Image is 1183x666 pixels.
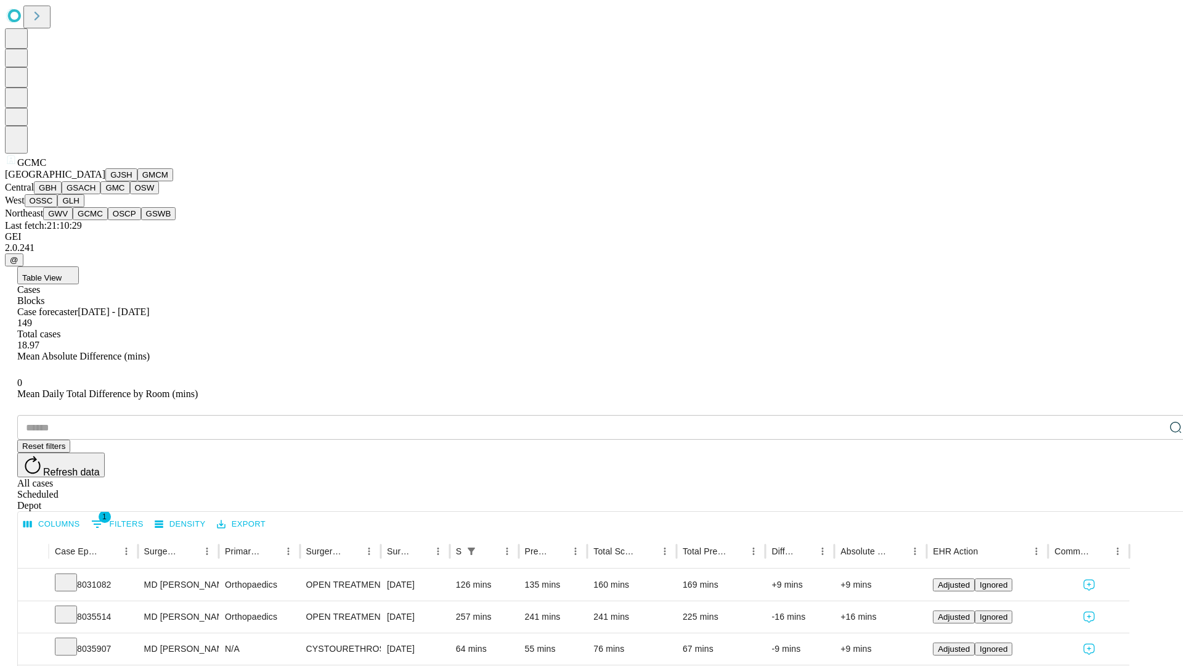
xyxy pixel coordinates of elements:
div: Total Scheduled Duration [593,546,638,556]
span: 149 [17,318,32,328]
span: West [5,195,25,205]
div: 76 mins [593,633,670,665]
div: 241 mins [525,601,582,633]
button: Expand [24,607,43,628]
button: Sort [550,543,567,560]
span: Table View [22,273,62,282]
div: Total Predicted Duration [683,546,727,556]
button: Show filters [88,514,147,534]
button: Sort [481,543,498,560]
div: N/A [225,633,293,665]
div: MD [PERSON_NAME] [144,601,213,633]
span: Adjusted [938,612,970,622]
div: +9 mins [840,633,921,665]
div: Difference [771,546,795,556]
div: 126 mins [456,569,513,601]
button: Menu [280,543,297,560]
div: MD [PERSON_NAME] [144,569,213,601]
div: Surgery Date [387,546,411,556]
div: 64 mins [456,633,513,665]
button: Menu [567,543,584,560]
button: GJSH [105,168,137,181]
span: Ignored [980,644,1007,654]
div: EHR Action [933,546,978,556]
button: Sort [262,543,280,560]
div: 169 mins [683,569,760,601]
span: [DATE] - [DATE] [78,306,149,317]
button: Select columns [20,515,83,534]
span: Mean Absolute Difference (mins) [17,351,150,361]
button: Sort [797,543,814,560]
div: 1 active filter [463,543,480,560]
button: GSWB [141,207,176,220]
div: Surgeon Name [144,546,180,556]
div: 67 mins [683,633,760,665]
div: 257 mins [456,601,513,633]
div: [DATE] [387,633,444,665]
button: Adjusted [933,610,975,623]
button: Menu [745,543,762,560]
div: 55 mins [525,633,582,665]
div: 160 mins [593,569,670,601]
button: OSW [130,181,160,194]
button: Menu [198,543,216,560]
div: +9 mins [840,569,921,601]
div: [DATE] [387,601,444,633]
button: Sort [181,543,198,560]
span: Total cases [17,329,60,339]
div: Surgery Name [306,546,342,556]
div: 225 mins [683,601,760,633]
div: Orthopaedics [225,569,293,601]
div: -16 mins [771,601,828,633]
button: Density [152,515,209,534]
div: 241 mins [593,601,670,633]
button: GMC [100,181,129,194]
span: Mean Daily Total Difference by Room (mins) [17,388,198,399]
button: Menu [814,543,831,560]
span: Central [5,182,34,192]
button: Show filters [463,543,480,560]
div: Predicted In Room Duration [525,546,549,556]
span: Case forecaster [17,306,78,317]
button: Menu [498,543,516,560]
div: 135 mins [525,569,582,601]
button: GCMC [73,207,108,220]
button: Ignored [975,643,1012,656]
span: GCMC [17,157,46,168]
div: CYSTOURETHROSCOPY WITH IRRIGATION AND EVACUATION OF CLOTS [306,633,375,665]
span: @ [10,255,18,265]
div: 8031082 [55,569,132,601]
button: GLH [57,194,84,207]
div: Orthopaedics [225,601,293,633]
button: Sort [889,543,906,560]
button: Menu [1109,543,1126,560]
span: Last fetch: 21:10:29 [5,220,82,231]
button: Sort [728,543,745,560]
button: Refresh data [17,453,105,477]
span: Ignored [980,612,1007,622]
div: +9 mins [771,569,828,601]
button: Adjusted [933,578,975,591]
span: Ignored [980,580,1007,590]
button: Sort [412,543,429,560]
div: 8035907 [55,633,132,665]
button: Menu [360,543,378,560]
button: OSCP [108,207,141,220]
button: OSSC [25,194,58,207]
button: Ignored [975,578,1012,591]
button: Sort [100,543,118,560]
button: Menu [1028,543,1045,560]
div: Primary Service [225,546,261,556]
button: @ [5,253,23,266]
div: OPEN TREATMENT DISTAL RADIAL INTRA-ARTICULAR FRACTURE OR EPIPHYSEAL SEPARATION [MEDICAL_DATA] 2 F... [306,569,375,601]
div: Case Epic Id [55,546,99,556]
span: Northeast [5,208,43,218]
button: Menu [118,543,135,560]
button: Ignored [975,610,1012,623]
button: Menu [656,543,673,560]
span: [GEOGRAPHIC_DATA] [5,169,105,179]
div: -9 mins [771,633,828,665]
div: 2.0.241 [5,242,1178,253]
button: Sort [639,543,656,560]
button: Sort [343,543,360,560]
